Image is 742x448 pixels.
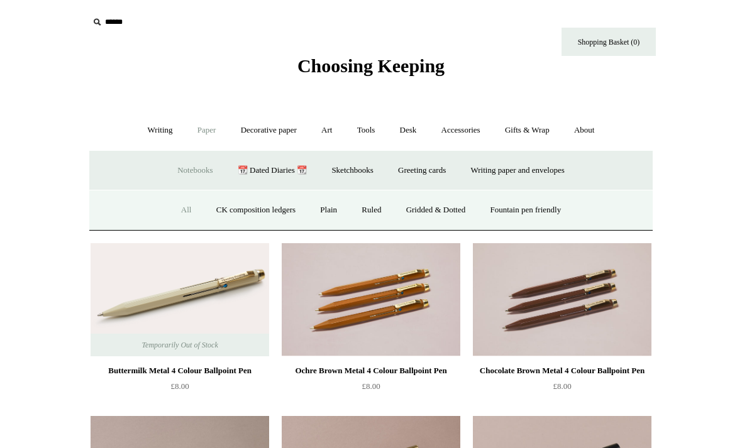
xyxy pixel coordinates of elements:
[230,114,308,147] a: Decorative paper
[282,243,460,356] img: Ochre Brown Metal 4 Colour Ballpoint Pen
[170,381,189,391] span: £8.00
[346,114,387,147] a: Tools
[476,363,648,378] div: Chocolate Brown Metal 4 Colour Ballpoint Pen
[389,114,428,147] a: Desk
[387,154,457,187] a: Greeting cards
[91,243,269,356] a: Buttermilk Metal 4 Colour Ballpoint Pen Buttermilk Metal 4 Colour Ballpoint Pen Temporarily Out o...
[473,243,651,356] a: Chocolate Brown Metal 4 Colour Ballpoint Pen Chocolate Brown Metal 4 Colour Ballpoint Pen
[479,194,573,227] a: Fountain pen friendly
[362,381,380,391] span: £8.00
[395,194,477,227] a: Gridded & Dotted
[563,114,606,147] a: About
[320,154,384,187] a: Sketchbooks
[430,114,492,147] a: Accessories
[460,154,576,187] a: Writing paper and envelopes
[186,114,228,147] a: Paper
[94,363,266,378] div: Buttermilk Metal 4 Colour Ballpoint Pen
[285,363,457,378] div: Ochre Brown Metal 4 Colour Ballpoint Pen
[310,114,343,147] a: Art
[562,28,656,56] a: Shopping Basket (0)
[494,114,561,147] a: Gifts & Wrap
[309,194,348,227] a: Plain
[91,243,269,356] img: Buttermilk Metal 4 Colour Ballpoint Pen
[473,243,651,356] img: Chocolate Brown Metal 4 Colour Ballpoint Pen
[350,194,392,227] a: Ruled
[473,363,651,415] a: Chocolate Brown Metal 4 Colour Ballpoint Pen £8.00
[205,194,307,227] a: CK composition ledgers
[226,154,318,187] a: 📆 Dated Diaries 📆
[297,65,445,74] a: Choosing Keeping
[282,243,460,356] a: Ochre Brown Metal 4 Colour Ballpoint Pen Ochre Brown Metal 4 Colour Ballpoint Pen
[282,363,460,415] a: Ochre Brown Metal 4 Colour Ballpoint Pen £8.00
[166,154,224,187] a: Notebooks
[129,334,230,356] span: Temporarily Out of Stock
[136,114,184,147] a: Writing
[553,381,571,391] span: £8.00
[91,363,269,415] a: Buttermilk Metal 4 Colour Ballpoint Pen £8.00
[170,194,203,227] a: All
[297,55,445,76] span: Choosing Keeping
